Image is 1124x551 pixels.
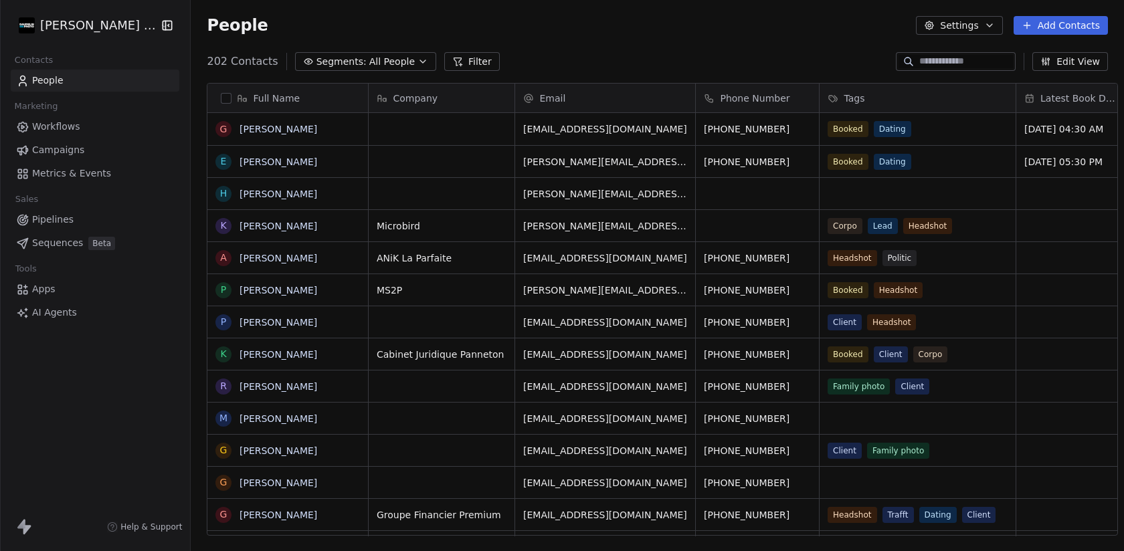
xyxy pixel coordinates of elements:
[896,378,930,395] span: Client
[828,443,862,459] span: Client
[828,154,868,170] span: Booked
[9,189,44,209] span: Sales
[219,411,227,425] div: M
[32,143,84,157] span: Campaigns
[820,84,1016,112] div: Tags
[207,84,368,112] div: Full Name
[523,508,687,522] span: [EMAIL_ADDRESS][DOMAIN_NAME]
[704,412,811,425] span: [PHONE_NUMBER]
[874,154,911,170] span: Dating
[828,121,868,137] span: Booked
[704,348,811,361] span: [PHONE_NUMBER]
[882,507,914,523] span: Trafft
[240,477,317,488] a: [PERSON_NAME]
[704,508,811,522] span: [PHONE_NUMBER]
[207,53,278,70] span: 202 Contacts
[32,306,77,320] span: AI Agents
[523,348,687,361] span: [EMAIL_ADDRESS][DOMAIN_NAME]
[207,15,268,35] span: People
[16,14,151,37] button: [PERSON_NAME] Photo
[32,213,74,227] span: Pipelines
[221,219,227,233] div: K
[240,317,317,328] a: [PERSON_NAME]
[704,444,811,457] span: [PHONE_NUMBER]
[523,444,687,457] span: [EMAIL_ADDRESS][DOMAIN_NAME]
[523,122,687,136] span: [EMAIL_ADDRESS][DOMAIN_NAME]
[88,237,115,250] span: Beta
[696,84,819,112] div: Phone Number
[720,92,789,105] span: Phone Number
[220,508,227,522] div: G
[11,139,179,161] a: Campaigns
[523,219,687,233] span: [PERSON_NAME][EMAIL_ADDRESS][PERSON_NAME][DOMAIN_NAME]
[523,316,687,329] span: [EMAIL_ADDRESS][DOMAIN_NAME]
[523,284,687,297] span: [PERSON_NAME][EMAIL_ADDRESS][DOMAIN_NAME]
[221,347,227,361] div: K
[240,221,317,231] a: [PERSON_NAME]
[704,284,811,297] span: [PHONE_NUMBER]
[1032,52,1108,71] button: Edit View
[221,315,226,329] div: P
[240,381,317,392] a: [PERSON_NAME]
[11,232,179,254] a: SequencesBeta
[240,156,317,167] a: [PERSON_NAME]
[240,189,317,199] a: [PERSON_NAME]
[828,507,877,523] span: Headshot
[221,379,227,393] div: R
[377,348,506,361] span: Cabinet Juridique Panneton
[523,155,687,169] span: [PERSON_NAME][EMAIL_ADDRESS][DOMAIN_NAME]
[913,346,948,362] span: Corpo
[828,346,868,362] span: Booked
[32,120,80,134] span: Workflows
[867,443,929,459] span: Family photo
[221,251,227,265] div: A
[393,92,438,105] span: Company
[107,522,182,532] a: Help & Support
[874,282,923,298] span: Headshot
[11,302,179,324] a: AI Agents
[32,74,64,88] span: People
[704,476,811,489] span: [PHONE_NUMBER]
[828,378,890,395] span: Family photo
[11,278,179,300] a: Apps
[523,412,687,425] span: [EMAIL_ADDRESS][DOMAIN_NAME]
[253,92,300,105] span: Full Name
[704,155,811,169] span: [PHONE_NUMBER]
[220,475,227,489] div: G
[240,349,317,360] a: [PERSON_NAME]
[882,250,917,266] span: Politic
[704,316,811,329] span: [PHONE_NUMBER]
[867,314,917,330] span: Headshot
[828,282,868,298] span: Booked
[120,522,182,532] span: Help & Support
[240,413,317,424] a: [PERSON_NAME]
[704,380,811,393] span: [PHONE_NUMBER]
[903,218,953,234] span: Headshot
[377,219,506,233] span: Microbird
[1014,16,1108,35] button: Add Contacts
[9,96,64,116] span: Marketing
[515,84,695,112] div: Email
[868,218,898,234] span: Lead
[444,52,500,71] button: Filter
[240,285,317,296] a: [PERSON_NAME]
[221,283,226,297] div: P
[32,282,56,296] span: Apps
[240,253,317,263] a: [PERSON_NAME]
[377,508,506,522] span: Groupe Financier Premium
[32,167,111,181] span: Metrics & Events
[874,121,911,137] span: Dating
[539,92,565,105] span: Email
[11,116,179,138] a: Workflows
[240,124,317,134] a: [PERSON_NAME]
[916,16,1002,35] button: Settings
[32,236,83,250] span: Sequences
[9,259,42,279] span: Tools
[844,92,864,105] span: Tags
[828,250,877,266] span: Headshot
[377,284,506,297] span: MS2P
[523,251,687,265] span: [EMAIL_ADDRESS][DOMAIN_NAME]
[19,17,35,33] img: Daudelin%20Photo%20Logo%20White%202025%20Square.png
[919,507,957,523] span: Dating
[377,251,506,265] span: ANiK La Parfaite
